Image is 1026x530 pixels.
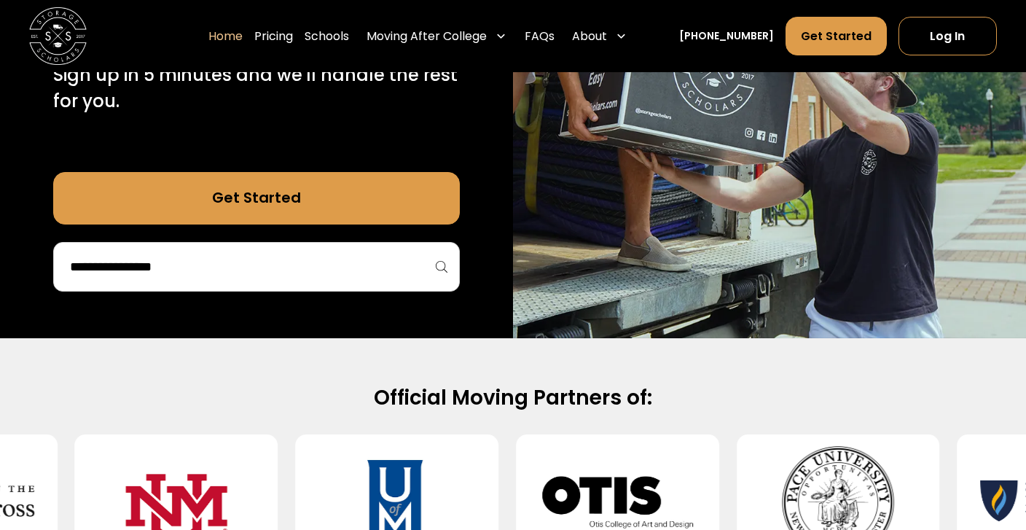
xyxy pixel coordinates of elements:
a: [PHONE_NUMBER] [679,28,774,44]
div: About [566,16,633,57]
a: Get Started [786,17,887,56]
a: Pricing [254,16,293,57]
div: Moving After College [361,16,513,57]
a: FAQs [525,16,555,57]
a: Schools [305,16,349,57]
h2: Official Moving Partners of: [51,385,974,411]
img: Storage Scholars main logo [29,7,87,66]
a: Log In [898,17,997,56]
div: Moving After College [367,28,487,45]
a: Get Started [53,172,460,225]
div: About [572,28,607,45]
a: Home [208,16,243,57]
p: Sign up in 5 minutes and we'll handle the rest for you. [53,62,460,114]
